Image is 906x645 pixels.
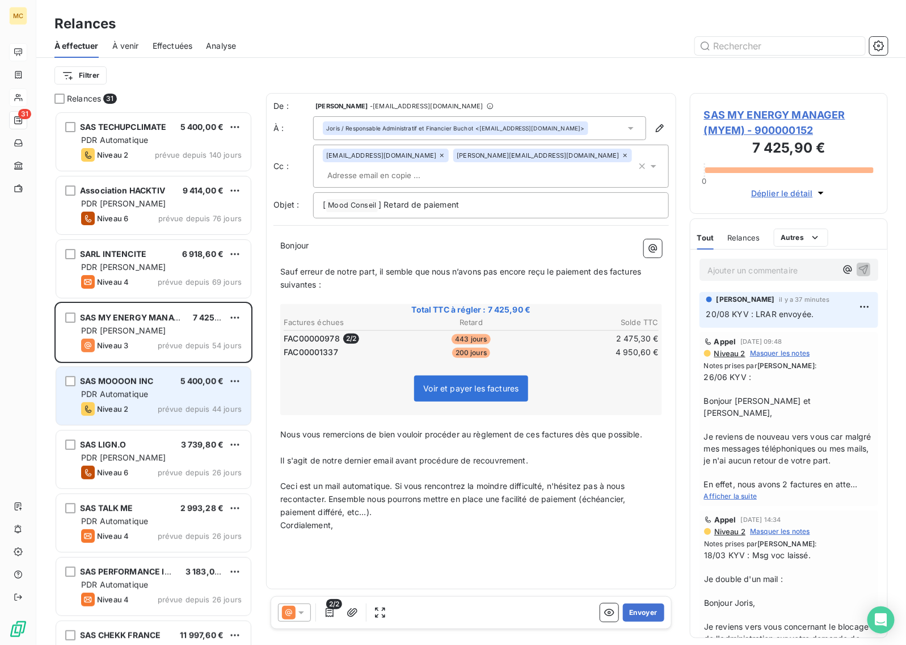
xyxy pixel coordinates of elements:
span: Notes prises par : [704,539,874,549]
h3: Relances [54,14,116,34]
span: Niveau 2 [713,527,745,536]
span: FAC00001337 [284,347,338,358]
span: prévue depuis 44 jours [158,404,242,414]
span: [PERSON_NAME] [717,294,775,305]
span: Niveau 4 [97,532,129,541]
span: SAS MY ENERGY MANAGER (MYEM) - 900000152 [704,107,874,138]
span: Niveau 3 [97,341,128,350]
span: Niveau 6 [97,214,128,223]
span: Mood Conseil [326,199,378,212]
span: Niveau 2 [97,404,128,414]
span: ] Retard de paiement [378,200,459,209]
span: Appel [714,337,736,346]
span: SAS MY ENERGY MANAGER (MYEM) [80,313,224,322]
span: 6 918,60 € [182,249,224,259]
button: Autres [774,229,829,247]
span: Association HACKTIV [80,186,165,195]
span: Sauf erreur de notre part, il semble que nous n’avons pas encore reçu le paiement des factures su... [280,267,643,289]
span: 2/2 [326,599,342,609]
span: PDR [PERSON_NAME] [81,453,166,462]
span: 2 993,28 € [180,503,224,513]
span: SAS PERFORMANCE IMMO [80,567,186,576]
span: Appel [714,515,736,524]
span: De : [273,100,313,112]
span: prévue depuis 76 jours [158,214,242,223]
span: 31 [103,94,116,104]
span: Niveau 6 [97,468,128,477]
span: 9 414,00 € [183,186,224,195]
span: Effectuées [153,40,193,52]
h3: 7 425,90 € [704,138,874,161]
span: Afficher la suite [704,492,757,500]
div: MC [9,7,27,25]
th: Retard [409,317,534,328]
span: PDR [PERSON_NAME] [81,199,166,208]
span: SAS TALK ME [80,503,133,513]
a: 31 [9,111,27,129]
span: Nous vous remercions de bien vouloir procéder au règlement de ces factures dès que possible. [280,429,642,439]
button: Envoyer [623,604,664,622]
span: prévue depuis 69 jours [158,277,242,286]
span: - [EMAIL_ADDRESS][DOMAIN_NAME] [370,103,483,109]
td: 2 475,30 € [534,332,659,345]
div: <[EMAIL_ADDRESS][DOMAIN_NAME]> [326,124,584,132]
span: Voir et payer les factures [424,383,519,393]
span: il y a 37 minutes [779,296,830,303]
span: Objet : [273,200,299,209]
span: [PERSON_NAME][EMAIL_ADDRESS][DOMAIN_NAME] [457,152,619,159]
span: 7 425,90 € [193,313,236,322]
span: Bonjour [280,241,309,250]
span: Niveau 2 [97,150,128,159]
span: Masquer les notes [750,526,810,537]
span: [DATE] 14:34 [741,516,781,523]
span: Analyse [206,40,236,52]
span: prévue depuis 140 jours [155,150,242,159]
span: PDR Automatique [81,580,148,589]
span: 26/06 KYV : Bonjour [PERSON_NAME] et [PERSON_NAME], Je reviens de nouveau vers vous car malgré me... [704,371,874,490]
span: Tout [697,233,714,242]
span: prévue depuis 26 jours [158,468,242,477]
span: Joris / Responsable Administratif et Financier Buchot [326,124,473,132]
span: 2 / 2 [343,334,359,344]
span: Déplier le détail [751,187,813,199]
span: PDR Automatique [81,516,148,526]
input: Rechercher [695,37,865,55]
div: Open Intercom Messenger [867,606,895,634]
span: 5 400,00 € [180,122,224,132]
span: 3 739,80 € [181,440,224,449]
th: Solde TTC [534,317,659,328]
span: 443 jours [452,334,490,344]
span: Cordialement, [280,520,333,530]
span: 31 [18,109,31,119]
span: SAS CHEKK FRANCE [80,630,161,640]
img: Logo LeanPay [9,620,27,638]
span: [DATE] 09:48 [741,338,782,345]
span: 0 [702,176,707,186]
span: prévue depuis 26 jours [158,595,242,604]
span: SAS TECHUPCLIMATE [80,122,167,132]
span: Relances [67,93,101,104]
span: 11 997,60 € [180,630,224,640]
span: 5 400,00 € [180,376,224,386]
span: Relances [727,233,760,242]
input: Adresse email en copie ... [323,167,454,184]
button: Déplier le détail [748,187,830,200]
label: À : [273,123,313,134]
span: À venir [112,40,139,52]
span: [EMAIL_ADDRESS][DOMAIN_NAME] [326,152,436,159]
span: Total TTC à régler : 7 425,90 € [282,304,660,315]
span: SAS MOOOON INC [80,376,153,386]
span: Il s'agit de notre dernier email avant procédure de recouvrement. [280,456,528,465]
span: Masquer les notes [750,348,810,359]
th: Factures échues [283,317,408,328]
span: PDR [PERSON_NAME] [81,326,166,335]
td: 4 950,60 € [534,346,659,359]
span: Niveau 2 [713,349,745,358]
span: PDR Automatique [81,135,148,145]
span: [PERSON_NAME] [315,103,368,109]
span: FAC00000978 [284,333,340,344]
span: PDR [PERSON_NAME] [81,262,166,272]
span: Notes prises par : [704,361,874,371]
span: SAS LIGN.O [80,440,127,449]
span: Ceci est un mail automatique. Si vous rencontrez la moindre difficulté, n'hésitez pas à nous reco... [280,481,628,517]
